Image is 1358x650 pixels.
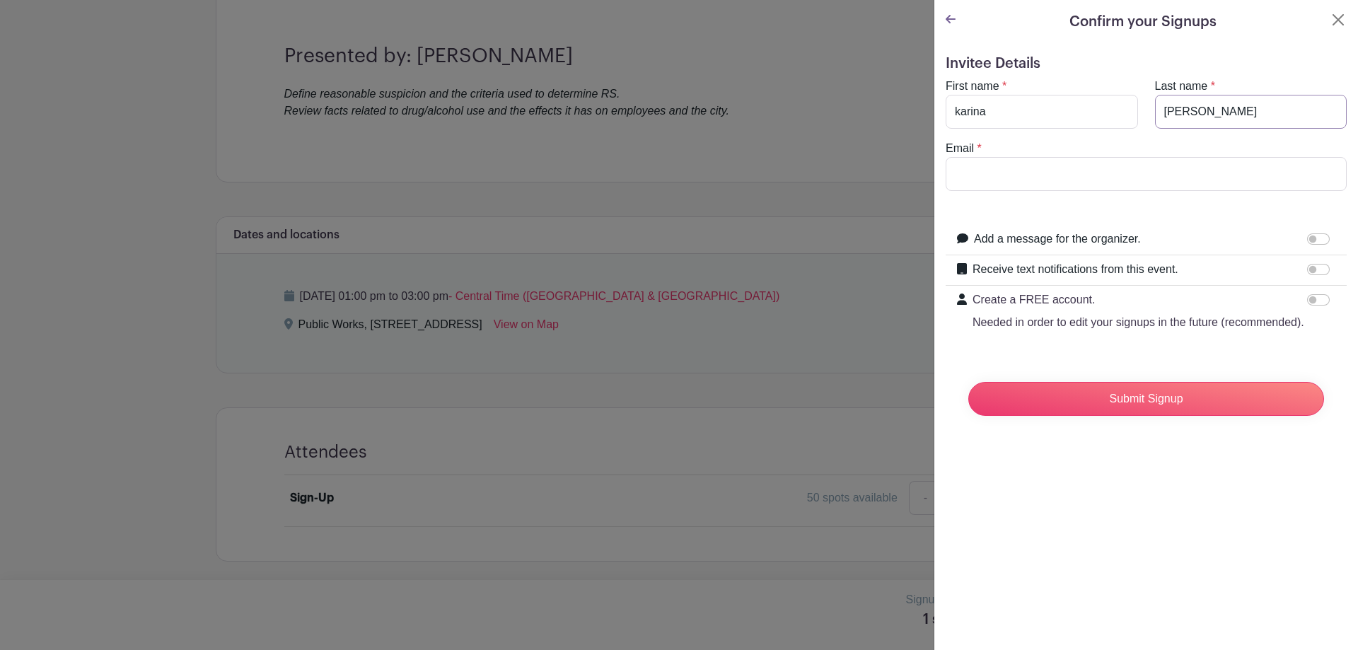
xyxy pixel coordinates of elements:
label: Add a message for the organizer. [974,231,1141,248]
p: Needed in order to edit your signups in the future (recommended). [973,314,1304,331]
label: Email [946,140,974,157]
label: Last name [1155,78,1208,95]
label: First name [946,78,999,95]
p: Create a FREE account. [973,291,1304,308]
button: Close [1330,11,1347,28]
h5: Invitee Details [946,55,1347,72]
h5: Confirm your Signups [1069,11,1217,33]
label: Receive text notifications from this event. [973,261,1178,278]
input: Submit Signup [968,382,1324,416]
